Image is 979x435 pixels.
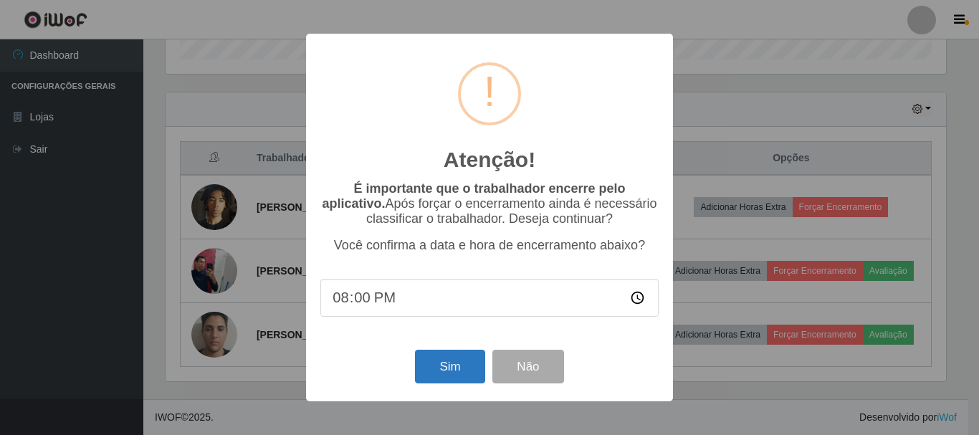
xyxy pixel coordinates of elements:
h2: Atenção! [444,147,535,173]
b: É importante que o trabalhador encerre pelo aplicativo. [322,181,625,211]
p: Após forçar o encerramento ainda é necessário classificar o trabalhador. Deseja continuar? [320,181,659,226]
p: Você confirma a data e hora de encerramento abaixo? [320,238,659,253]
button: Sim [415,350,484,383]
button: Não [492,350,563,383]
